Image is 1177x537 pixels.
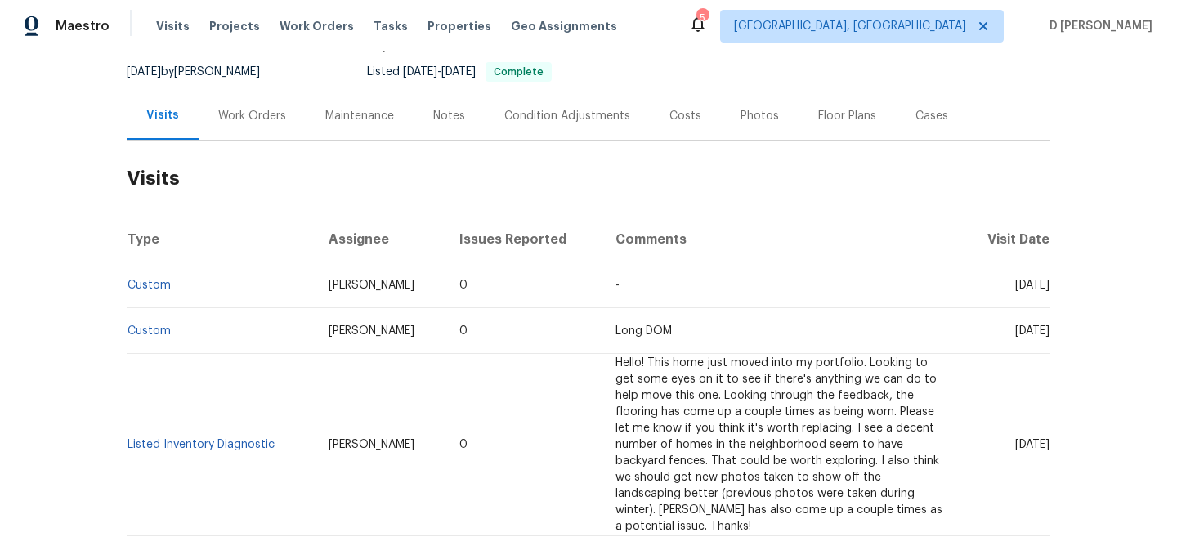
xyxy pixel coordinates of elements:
span: - [403,66,476,78]
div: Cases [915,108,948,124]
span: Listed [367,66,552,78]
span: Long DOM [615,325,672,337]
span: [GEOGRAPHIC_DATA], [GEOGRAPHIC_DATA] [734,18,966,34]
span: Properties [427,18,491,34]
div: Notes [433,108,465,124]
span: Tasks [374,20,408,32]
h2: Visits [127,141,1050,217]
span: [DATE] [127,66,161,78]
th: Type [127,217,316,262]
div: 5 [696,10,708,26]
span: [PERSON_NAME] [329,439,414,450]
span: Maestro [56,18,110,34]
a: Custom [128,325,171,337]
span: Work Orders [280,18,354,34]
span: 0 [459,325,468,337]
span: [DATE] [1015,280,1049,291]
th: Visit Date [961,217,1050,262]
th: Comments [602,217,961,262]
span: 0 [459,439,468,450]
span: Visits [156,18,190,34]
span: Geo Assignments [511,18,617,34]
div: Work Orders [218,108,286,124]
span: 0 [459,280,468,291]
div: Visits [146,107,179,123]
a: Custom [128,280,171,291]
span: Hello! This home just moved into my portfolio. Looking to get some eyes on it to see if there's a... [615,357,942,532]
span: [PERSON_NAME] [329,280,414,291]
a: Listed Inventory Diagnostic [128,439,275,450]
span: [DATE] [403,66,437,78]
div: Floor Plans [818,108,876,124]
span: Projects [209,18,260,34]
span: [DATE] [1015,325,1049,337]
div: Maintenance [325,108,394,124]
th: Issues Reported [446,217,602,262]
span: [DATE] [1015,439,1049,450]
div: Condition Adjustments [504,108,630,124]
th: Assignee [316,217,446,262]
span: Complete [487,67,550,77]
span: [DATE] [441,66,476,78]
span: [PERSON_NAME] [329,325,414,337]
span: D [PERSON_NAME] [1043,18,1152,34]
div: Photos [741,108,779,124]
div: by [PERSON_NAME] [127,62,280,82]
div: Costs [669,108,701,124]
span: - [615,280,620,291]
